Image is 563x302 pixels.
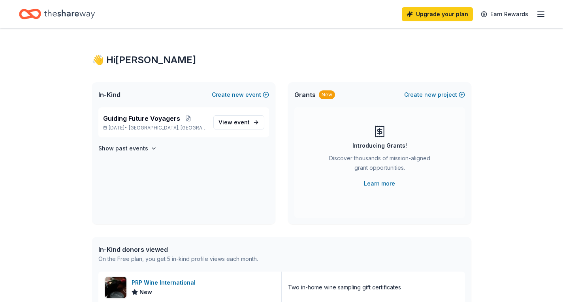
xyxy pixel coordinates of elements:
[19,5,95,23] a: Home
[288,283,401,292] div: Two in-home wine sampling gift certificates
[476,7,533,21] a: Earn Rewards
[129,125,207,131] span: [GEOGRAPHIC_DATA], [GEOGRAPHIC_DATA]
[98,144,148,153] h4: Show past events
[103,114,180,123] span: Guiding Future Voyagers
[232,90,244,99] span: new
[103,125,207,131] p: [DATE] •
[326,154,433,176] div: Discover thousands of mission-aligned grant opportunities.
[352,141,407,150] div: Introducing Grants!
[132,278,199,287] div: PRP Wine International
[234,119,250,126] span: event
[98,254,258,264] div: On the Free plan, you get 5 in-kind profile views each month.
[218,118,250,127] span: View
[364,179,395,188] a: Learn more
[98,144,157,153] button: Show past events
[404,90,465,99] button: Createnewproject
[98,245,258,254] div: In-Kind donors viewed
[424,90,436,99] span: new
[402,7,473,21] a: Upgrade your plan
[212,90,269,99] button: Createnewevent
[105,277,126,298] img: Image for PRP Wine International
[319,90,335,99] div: New
[139,287,152,297] span: New
[98,90,121,99] span: In-Kind
[92,54,471,66] div: 👋 Hi [PERSON_NAME]
[294,90,316,99] span: Grants
[213,115,264,129] a: View event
